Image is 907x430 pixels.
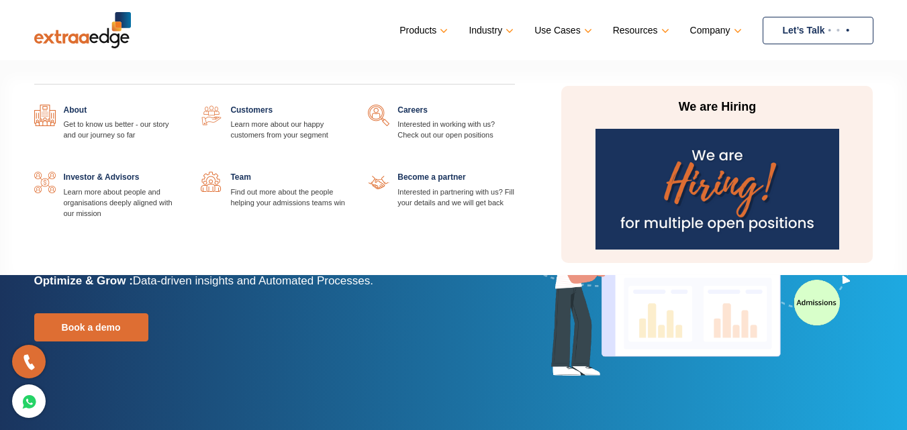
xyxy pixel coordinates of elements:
span: Data-driven insights and Automated Processes. [133,274,373,287]
a: Use Cases [534,21,589,40]
a: Products [399,21,445,40]
a: Industry [469,21,511,40]
a: Let’s Talk [763,17,873,44]
b: Optimize & Grow : [34,274,133,287]
a: Company [690,21,739,40]
p: We are Hiring [591,99,843,115]
a: Resources [613,21,667,40]
a: Book a demo [34,313,148,341]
